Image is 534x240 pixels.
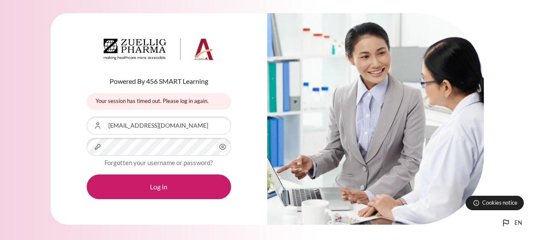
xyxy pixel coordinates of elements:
a: Architeck [104,39,214,63]
span: en [514,219,522,227]
button: Log in [87,174,231,199]
a: Forgotten your username or password? [105,159,213,166]
button: Cookies notice [466,196,524,210]
input: Username or Email Address [87,117,231,134]
p: Powered By 456 SMART Learning [87,76,231,86]
button: Languages [497,214,526,231]
img: Architeck [104,39,214,60]
div: Your session has timed out. Please log in again. [87,93,231,110]
span: Cookies notice [482,199,517,207]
